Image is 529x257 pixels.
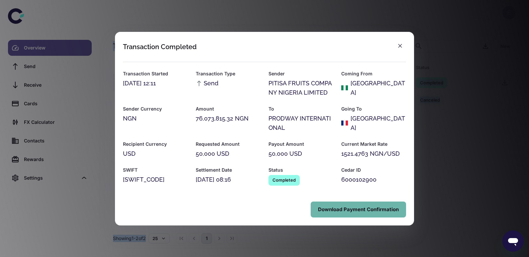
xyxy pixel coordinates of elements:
h6: Transaction Started [123,70,188,77]
h6: Recipient Currency [123,140,188,148]
div: PITISA FRUITS COMPANY NIGERIA LIMITED [268,79,333,97]
h6: Current Market Rate [341,140,406,148]
h6: Settlement Date [196,166,261,174]
h6: Requested Amount [196,140,261,148]
h6: Cedar ID [341,166,406,174]
h6: SWIFT [123,166,188,174]
span: Send [196,79,218,88]
div: [GEOGRAPHIC_DATA] [351,79,406,97]
div: [SWIFT_CODE] [123,175,188,184]
h6: Sender [268,70,333,77]
div: [GEOGRAPHIC_DATA] [351,114,406,132]
div: Transaction Completed [123,43,197,51]
h6: Sender Currency [123,105,188,113]
div: [DATE] 08:16 [196,175,261,184]
iframe: Button to launch messaging window [502,230,524,252]
div: 1521.4763 NGN/USD [341,149,406,158]
div: 50,000 USD [268,149,333,158]
div: 50,000 USD [196,149,261,158]
h6: Transaction Type [196,70,261,77]
div: USD [123,149,188,158]
h6: Going To [341,105,406,113]
h6: Amount [196,105,261,113]
button: Download Payment Confirmation [311,202,406,217]
div: 6000102900 [341,175,406,184]
div: [DATE] 12:11 [123,79,188,88]
div: 76,073,815.32 NGN [196,114,261,123]
h6: Coming From [341,70,406,77]
span: Completed [268,177,300,183]
h6: Payout Amount [268,140,333,148]
h6: To [268,105,333,113]
h6: Status [268,166,333,174]
div: PRODWAY INTERNATIONAL [268,114,333,132]
div: NGN [123,114,188,123]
